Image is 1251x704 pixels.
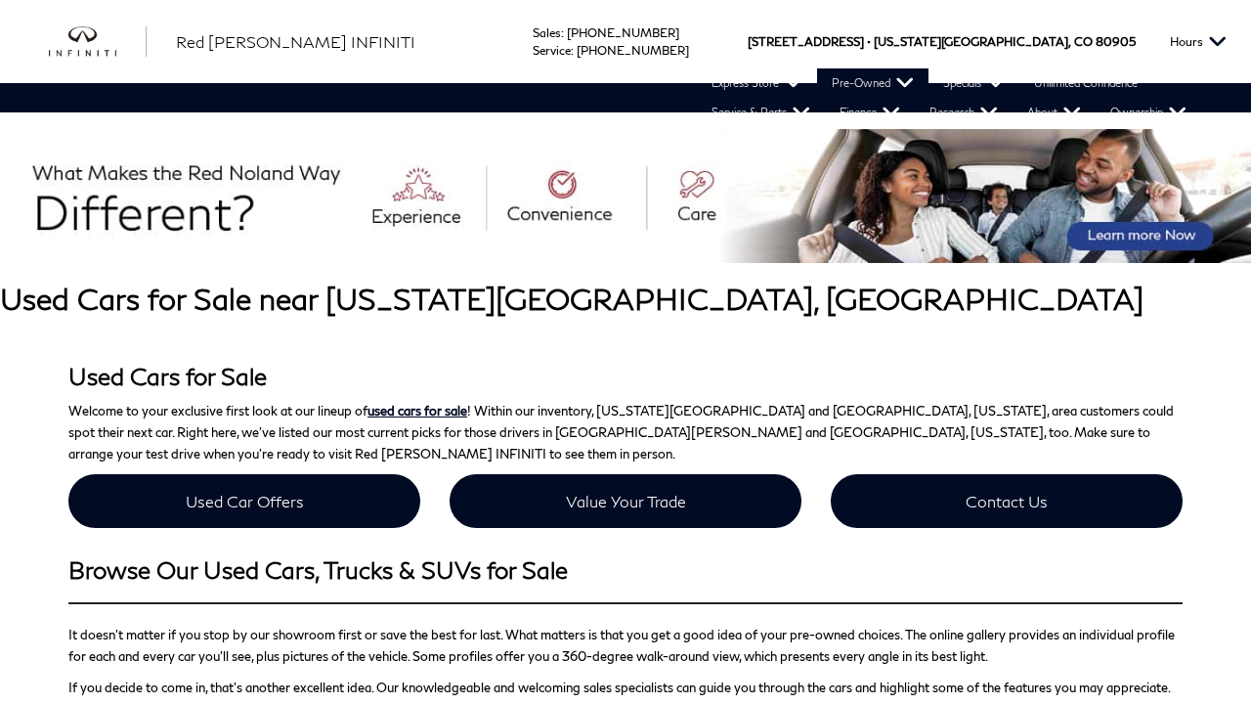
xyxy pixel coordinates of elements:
[567,25,679,40] a: [PHONE_NUMBER]
[68,474,420,528] a: Used Car Offers
[533,43,571,58] span: Service
[697,98,825,127] a: Service & Parts
[748,34,1136,49] a: [STREET_ADDRESS] • [US_STATE][GEOGRAPHIC_DATA], CO 80905
[68,400,1183,464] p: Welcome to your exclusive first look at our lineup of ! Within our inventory, [US_STATE][GEOGRAPH...
[561,25,564,40] span: :
[20,68,1251,127] nav: Main Navigation
[1013,98,1096,127] a: About
[1096,98,1201,127] a: Ownership
[68,555,568,584] strong: Browse Our Used Cars, Trucks & SUVs for Sale
[68,624,1183,667] p: It doesn’t matter if you stop by our showroom first or save the best for last. What matters is th...
[49,26,147,58] img: INFINITI
[697,68,817,98] a: Express Store
[533,25,561,40] span: Sales
[1019,68,1152,98] a: Unlimited Confidence
[450,474,801,528] a: Value Your Trade
[817,68,928,98] a: Pre-Owned
[928,68,1019,98] a: Specials
[577,43,689,58] a: [PHONE_NUMBER]
[176,32,415,51] span: Red [PERSON_NAME] INFINITI
[367,403,467,418] a: used cars for sale
[68,362,267,390] strong: Used Cars for Sale
[831,474,1183,528] a: Contact Us
[49,26,147,58] a: infiniti
[915,98,1013,127] a: Research
[571,43,574,58] span: :
[176,30,415,54] a: Red [PERSON_NAME] INFINITI
[825,98,915,127] a: Finance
